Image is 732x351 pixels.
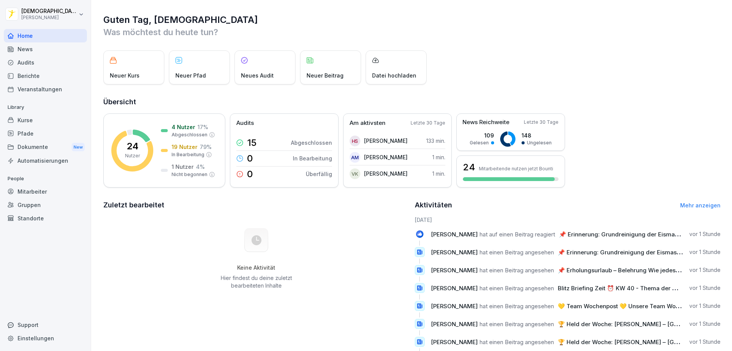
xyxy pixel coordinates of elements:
[350,136,360,146] div: HS
[218,264,295,271] h5: Keine Aktivität
[431,249,478,256] span: [PERSON_NAME]
[364,153,408,161] p: [PERSON_NAME]
[4,140,87,154] div: Dokumente
[415,200,452,210] h2: Aktivitäten
[364,137,408,145] p: [PERSON_NAME]
[4,173,87,185] p: People
[241,71,274,79] p: Neues Audit
[103,14,721,26] h1: Guten Tag, [DEMOGRAPHIC_DATA]
[350,152,360,163] div: AM
[247,170,253,179] p: 0
[72,143,85,152] div: New
[689,302,721,310] p: vor 1 Stunde
[172,143,197,151] p: 19 Nutzer
[462,118,509,127] p: News Reichweite
[127,142,138,151] p: 24
[689,284,721,292] p: vor 1 Stunde
[125,152,140,159] p: Nutzer
[364,170,408,178] p: [PERSON_NAME]
[411,120,445,126] p: Letzte 30 Tage
[431,320,478,328] span: [PERSON_NAME]
[4,42,87,56] a: News
[527,139,552,146] p: Ungelesen
[480,231,555,238] span: hat auf einen Beitrag reagiert
[479,166,553,171] p: Mitarbeitende nutzen jetzt Bounti
[372,71,416,79] p: Datei hochladen
[522,131,552,139] p: 148
[197,123,208,131] p: 17 %
[291,139,332,147] p: Abgeschlossen
[689,230,721,238] p: vor 1 Stunde
[196,163,205,171] p: 4 %
[103,97,721,107] h2: Übersicht
[4,185,87,198] a: Mitarbeiter
[480,267,554,274] span: hat einen Beitrag angesehen
[480,249,554,256] span: hat einen Beitrag angesehen
[4,127,87,140] a: Pfade
[4,318,87,332] div: Support
[431,285,478,292] span: [PERSON_NAME]
[432,170,445,178] p: 1 min.
[432,153,445,161] p: 1 min.
[103,26,721,38] p: Was möchtest du heute tun?
[350,168,360,179] div: VK
[4,69,87,82] a: Berichte
[463,161,475,174] h3: 24
[172,151,204,158] p: In Bearbeitung
[470,131,494,139] p: 109
[480,302,554,310] span: hat einen Beitrag angesehen
[480,338,554,346] span: hat einen Beitrag angesehen
[200,143,212,151] p: 79 %
[172,123,195,131] p: 4 Nutzer
[4,82,87,96] a: Veranstaltungen
[110,71,140,79] p: Neuer Kurs
[4,198,87,212] a: Gruppen
[4,332,87,345] a: Einstellungen
[415,216,721,224] h6: [DATE]
[293,154,332,162] p: In Bearbeitung
[247,154,253,163] p: 0
[680,202,721,209] a: Mehr anzeigen
[218,274,295,290] p: Hier findest du deine zuletzt bearbeiteten Inhalte
[431,231,478,238] span: [PERSON_NAME]
[172,131,207,138] p: Abgeschlossen
[4,29,87,42] a: Home
[350,119,385,128] p: Am aktivsten
[307,71,344,79] p: Neuer Beitrag
[689,338,721,346] p: vor 1 Stunde
[431,338,478,346] span: [PERSON_NAME]
[247,138,257,147] p: 15
[4,113,87,127] a: Kurse
[21,15,77,20] p: [PERSON_NAME]
[4,56,87,69] a: Audits
[470,139,489,146] p: Gelesen
[172,163,194,171] p: 1 Nutzer
[4,101,87,113] p: Library
[426,137,445,145] p: 133 min.
[480,285,554,292] span: hat einen Beitrag angesehen
[689,266,721,274] p: vor 1 Stunde
[689,248,721,256] p: vor 1 Stunde
[4,140,87,154] a: DokumenteNew
[21,8,77,15] p: [DEMOGRAPHIC_DATA] Dill
[306,170,332,178] p: Überfällig
[431,267,478,274] span: [PERSON_NAME]
[524,119,559,126] p: Letzte 30 Tage
[4,212,87,225] div: Standorte
[689,320,721,328] p: vor 1 Stunde
[431,302,478,310] span: [PERSON_NAME]
[4,154,87,167] a: Automatisierungen
[172,171,207,178] p: Nicht begonnen
[236,119,254,128] p: Audits
[480,320,554,328] span: hat einen Beitrag angesehen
